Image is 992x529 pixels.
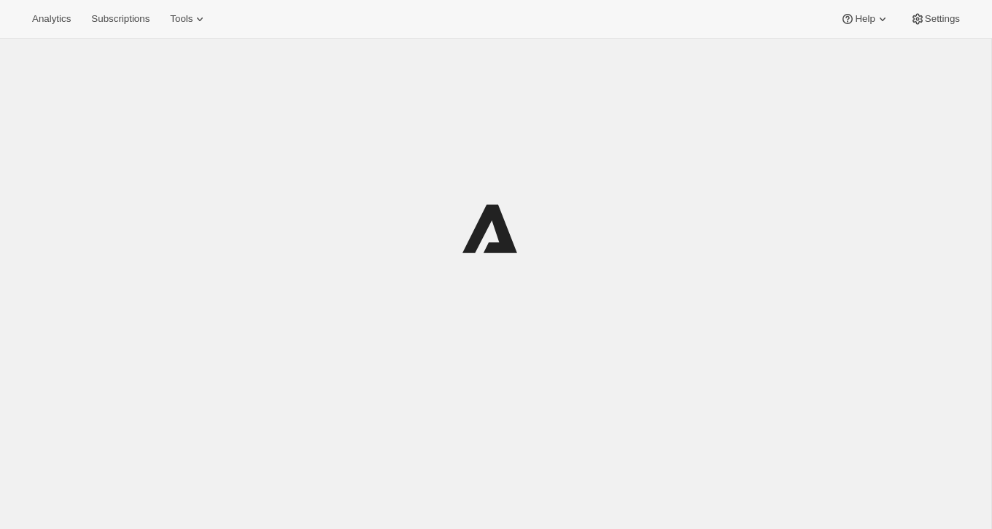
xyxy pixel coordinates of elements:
button: Tools [161,9,216,29]
button: Settings [902,9,969,29]
span: Help [855,13,875,25]
button: Subscriptions [82,9,158,29]
span: Subscriptions [91,13,150,25]
button: Help [832,9,898,29]
span: Analytics [32,13,71,25]
span: Tools [170,13,193,25]
button: Analytics [23,9,80,29]
span: Settings [925,13,960,25]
